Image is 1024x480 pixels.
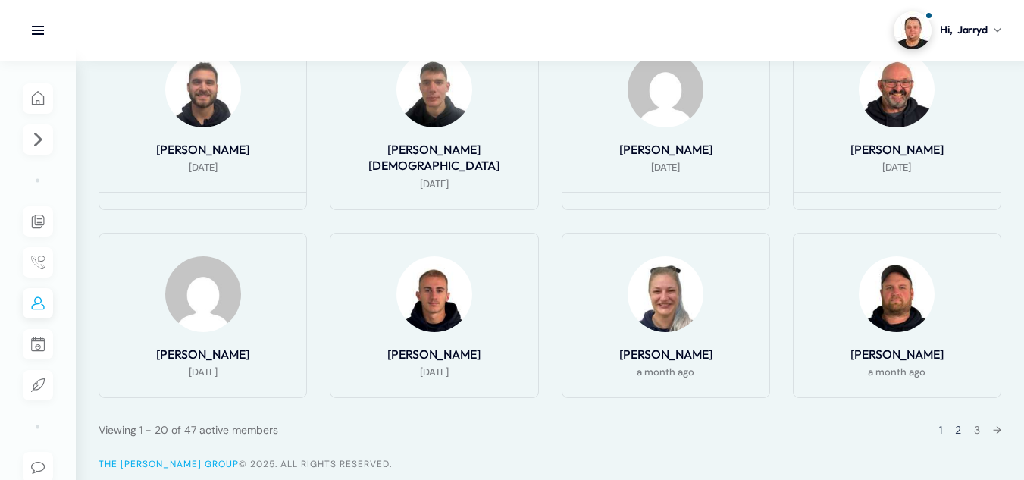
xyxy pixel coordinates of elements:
a: The [PERSON_NAME] Group [99,458,239,470]
img: Profile Photo [859,52,935,127]
a: [PERSON_NAME] [850,347,944,362]
a: [PERSON_NAME] [619,142,712,157]
span: [DATE] [189,158,218,177]
span: [DATE] [420,363,449,381]
a: [PERSON_NAME] [850,142,944,157]
span: [DATE] [882,158,911,177]
img: Profile Photo [396,52,472,127]
a: [PERSON_NAME][DEMOGRAPHIC_DATA] [368,142,499,173]
img: Profile Photo [165,256,241,332]
img: Profile Photo [628,52,703,127]
a: [PERSON_NAME] [619,347,712,362]
span: Jarryd [957,22,987,38]
img: Profile Photo [628,256,703,332]
span: a month ago [637,363,694,381]
a: [PERSON_NAME] [387,347,481,362]
a: 3 [974,423,980,437]
span: a month ago [868,363,925,381]
span: 1 [939,423,942,437]
a: [PERSON_NAME] [156,142,249,157]
div: © 2025. All Rights Reserved. [99,455,1001,473]
span: Hi, [940,22,952,38]
a: Profile picture of Jarryd ShelleyHi,Jarryd [894,11,1001,49]
a: [PERSON_NAME] [156,347,249,362]
img: Profile picture of Jarryd Shelley [894,11,932,49]
span: [DATE] [189,363,218,381]
span: [DATE] [420,175,449,193]
a: 2 [955,423,961,437]
img: Profile Photo [396,256,472,332]
img: Profile Photo [165,52,241,127]
span: [DATE] [651,158,680,177]
div: Viewing 1 - 20 of 47 active members [99,421,278,439]
img: Profile Photo [859,256,935,332]
a: → [993,423,1001,437]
